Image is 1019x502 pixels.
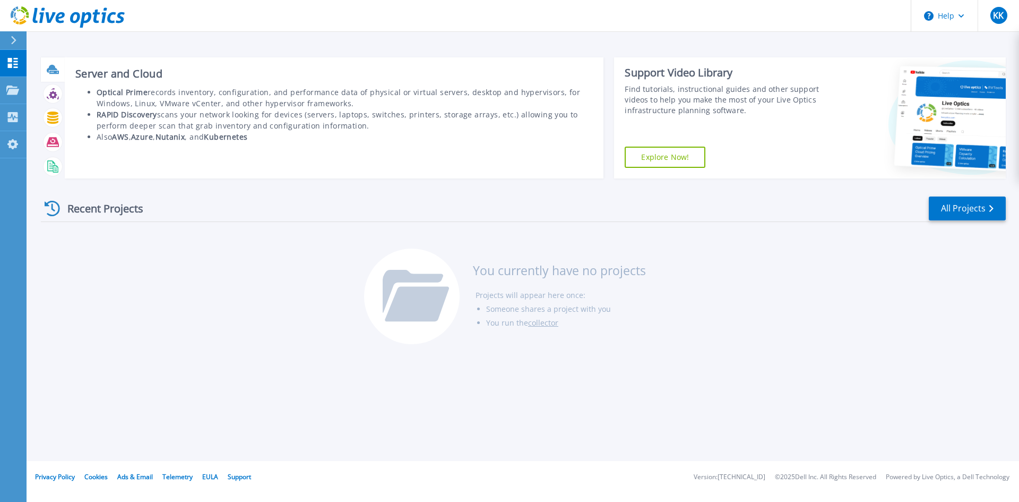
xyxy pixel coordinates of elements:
[131,132,153,142] b: Azure
[84,472,108,481] a: Cookies
[112,132,128,142] b: AWS
[694,474,765,481] li: Version: [TECHNICAL_ID]
[886,474,1009,481] li: Powered by Live Optics, a Dell Technology
[162,472,193,481] a: Telemetry
[97,87,593,109] li: records inventory, configuration, and performance data of physical or virtual servers, desktop an...
[486,302,646,316] li: Someone shares a project with you
[156,132,185,142] b: Nutanix
[993,11,1004,20] span: KK
[204,132,247,142] b: Kubernetes
[228,472,251,481] a: Support
[202,472,218,481] a: EULA
[473,265,646,276] h3: You currently have no projects
[528,318,558,328] a: collector
[97,87,148,97] b: Optical Prime
[75,68,593,80] h3: Server and Cloud
[625,147,705,168] a: Explore Now!
[97,109,593,131] li: scans your network looking for devices (servers, laptops, switches, printers, storage arrays, etc...
[117,472,153,481] a: Ads & Email
[97,131,593,142] li: Also , , , and
[35,472,75,481] a: Privacy Policy
[486,316,646,330] li: You run the
[625,84,824,116] div: Find tutorials, instructional guides and other support videos to help you make the most of your L...
[476,288,646,302] li: Projects will appear here once:
[775,474,876,481] li: © 2025 Dell Inc. All Rights Reserved
[41,195,158,222] div: Recent Projects
[929,197,1006,220] a: All Projects
[97,109,157,120] b: RAPID Discovery
[625,66,824,80] div: Support Video Library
